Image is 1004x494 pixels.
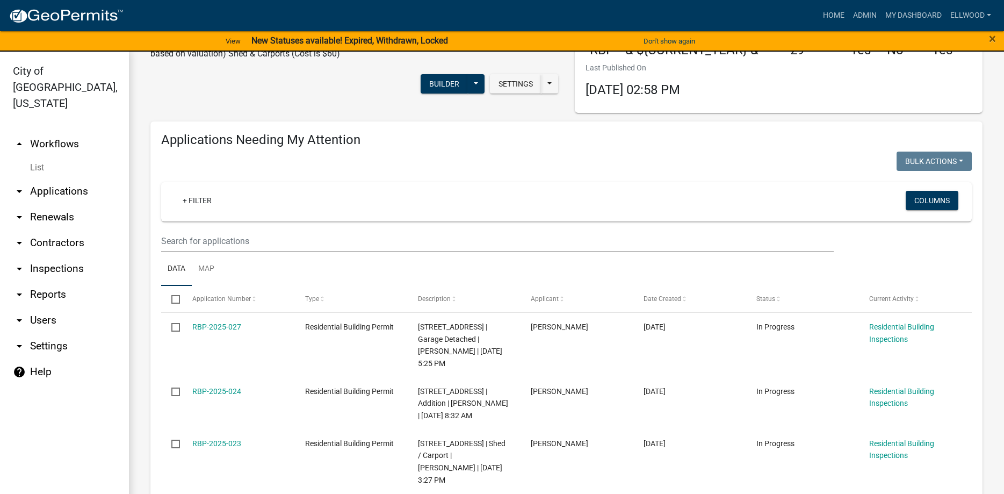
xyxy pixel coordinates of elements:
[531,323,588,331] span: Tyler Zollner
[161,286,182,312] datatable-header-cell: Select
[192,439,241,448] a: RBP-2025-023
[869,439,934,460] a: Residential Building Inspections
[644,295,681,303] span: Date Created
[849,5,881,26] a: Admin
[644,387,666,396] span: 08/04/2025
[13,185,26,198] i: arrow_drop_down
[13,340,26,353] i: arrow_drop_down
[192,252,221,287] a: Map
[221,32,245,50] a: View
[305,387,394,396] span: Residential Building Permit
[161,230,834,252] input: Search for applications
[305,323,394,331] span: Residential Building Permit
[490,74,541,94] button: Settings
[192,295,251,303] span: Application Number
[161,132,972,148] h4: Applications Needing My Attention
[946,5,995,26] a: Ellwood
[644,323,666,331] span: 08/06/2025
[756,323,794,331] span: In Progress
[182,286,294,312] datatable-header-cell: Application Number
[305,295,319,303] span: Type
[644,439,666,448] span: 07/31/2025
[989,32,996,45] button: Close
[418,387,508,420] span: 918 17TH ST S | Addition | LINDSAY M SCHWEISS | 08/05/2025 8:32 AM
[13,138,26,151] i: arrow_drop_up
[639,32,699,50] button: Don't show again
[421,74,468,94] button: Builder
[881,5,946,26] a: My Dashboard
[531,439,588,448] span: Bethany
[13,211,26,224] i: arrow_drop_down
[869,387,934,408] a: Residential Building Inspections
[161,252,192,287] a: Data
[305,439,394,448] span: Residential Building Permit
[756,387,794,396] span: In Progress
[859,286,972,312] datatable-header-cell: Current Activity
[756,295,775,303] span: Status
[294,286,407,312] datatable-header-cell: Type
[174,191,220,210] a: + Filter
[746,286,859,312] datatable-header-cell: Status
[586,82,680,97] span: [DATE] 02:58 PM
[192,387,241,396] a: RBP-2025-024
[756,439,794,448] span: In Progress
[418,323,502,368] span: 413 HIGHLAND AVE S | Garage Detached | TYLER R ZOLLNER | 08/11/2025 5:25 PM
[633,286,746,312] datatable-header-cell: Date Created
[13,237,26,249] i: arrow_drop_down
[531,295,559,303] span: Applicant
[408,286,521,312] datatable-header-cell: Description
[897,152,972,171] button: Bulk Actions
[906,191,958,210] button: Columns
[819,5,849,26] a: Home
[531,387,588,396] span: Trent Schuffenhauer
[869,323,934,343] a: Residential Building Inspections
[418,439,505,484] span: 227 VALLEY ST S | Shed / Carport | GARY A HAVEMEIER | 07/31/2025 3:27 PM
[418,295,451,303] span: Description
[13,366,26,378] i: help
[869,295,914,303] span: Current Activity
[13,262,26,275] i: arrow_drop_down
[192,323,241,331] a: RBP-2025-027
[13,288,26,301] i: arrow_drop_down
[13,314,26,327] i: arrow_drop_down
[251,35,448,46] strong: New Statuses available! Expired, Withdrawn, Locked
[989,31,996,46] span: ×
[521,286,633,312] datatable-header-cell: Applicant
[586,62,680,74] p: Last Published On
